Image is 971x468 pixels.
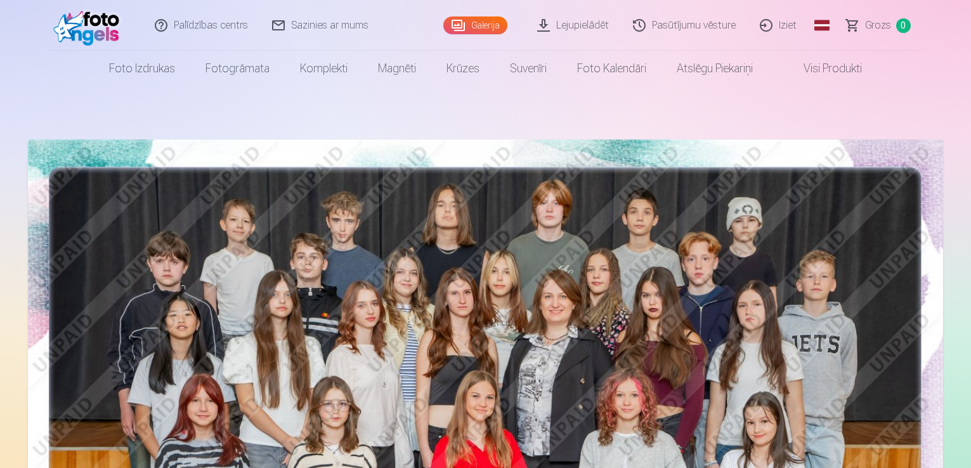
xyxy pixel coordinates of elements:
[94,51,190,86] a: Foto izdrukas
[431,51,495,86] a: Krūzes
[285,51,363,86] a: Komplekti
[768,51,877,86] a: Visi produkti
[443,16,507,34] a: Galerija
[53,5,126,46] img: /fa1
[562,51,661,86] a: Foto kalendāri
[495,51,562,86] a: Suvenīri
[363,51,431,86] a: Magnēti
[661,51,768,86] a: Atslēgu piekariņi
[190,51,285,86] a: Fotogrāmata
[896,18,911,33] span: 0
[865,18,891,33] span: Grozs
